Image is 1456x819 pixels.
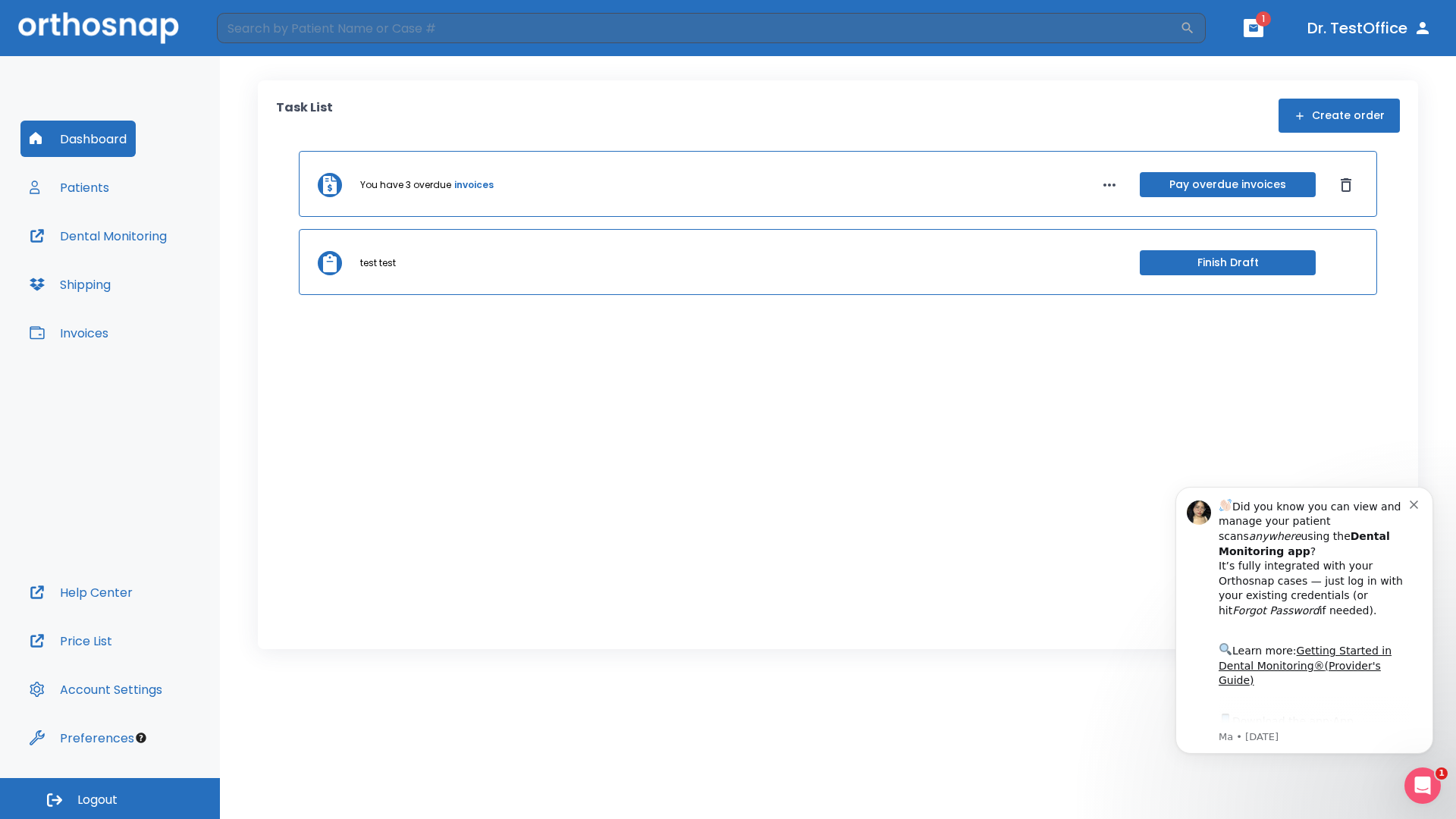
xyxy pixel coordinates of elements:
[66,251,201,278] a: App Store
[20,574,142,610] button: Help Center
[20,218,176,254] button: Dental Monitoring
[20,671,171,708] button: Account Settings
[66,266,257,280] p: Message from Ma, sent 4w ago
[77,792,118,808] span: Logout
[1334,173,1358,197] button: Dismiss
[360,178,451,192] p: You have 3 overdue
[20,623,121,659] button: Price List
[18,12,179,43] img: Orthosnap
[1256,11,1271,27] span: 1
[1301,14,1438,42] button: Dr. TestOffice
[20,720,143,756] button: Preferences
[1404,767,1441,804] iframe: Intercom live chat
[134,731,148,745] div: Tooltip anchor
[1436,767,1448,780] span: 1
[360,256,396,270] p: test test
[20,315,118,351] button: Invoices
[1153,464,1456,778] iframe: Intercom notifications message
[276,99,333,133] p: Task List
[1140,172,1316,197] button: Pay overdue invoices
[20,266,120,303] button: Shipping
[257,33,269,45] button: Dismiss notification
[66,247,257,325] div: Download the app: | ​ Let us know if you need help getting started!
[20,121,136,157] button: Dashboard
[217,13,1180,43] input: Search by Patient Name or Case #
[1279,99,1400,133] button: Create order
[20,169,118,206] button: Patients
[1140,250,1316,275] button: Finish Draft
[454,178,494,192] a: invoices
